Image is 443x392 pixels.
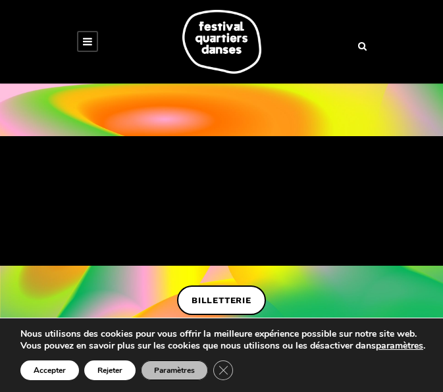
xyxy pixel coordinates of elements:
[141,360,208,380] button: Paramètres
[177,285,266,315] a: BILLETTERIE
[20,360,79,380] button: Accepter
[213,360,233,380] button: Close GDPR Cookie Banner
[182,10,261,74] img: logo-fqd-med
[20,340,425,352] p: Vous pouvez en savoir plus sur les cookies que nous utilisons ou les désactiver dans .
[192,294,251,308] span: BILLETTERIE
[20,328,425,340] p: Nous utilisons des cookies pour vous offrir la meilleure expérience possible sur notre site web.
[376,340,423,352] button: paramètres
[84,360,136,380] button: Rejeter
